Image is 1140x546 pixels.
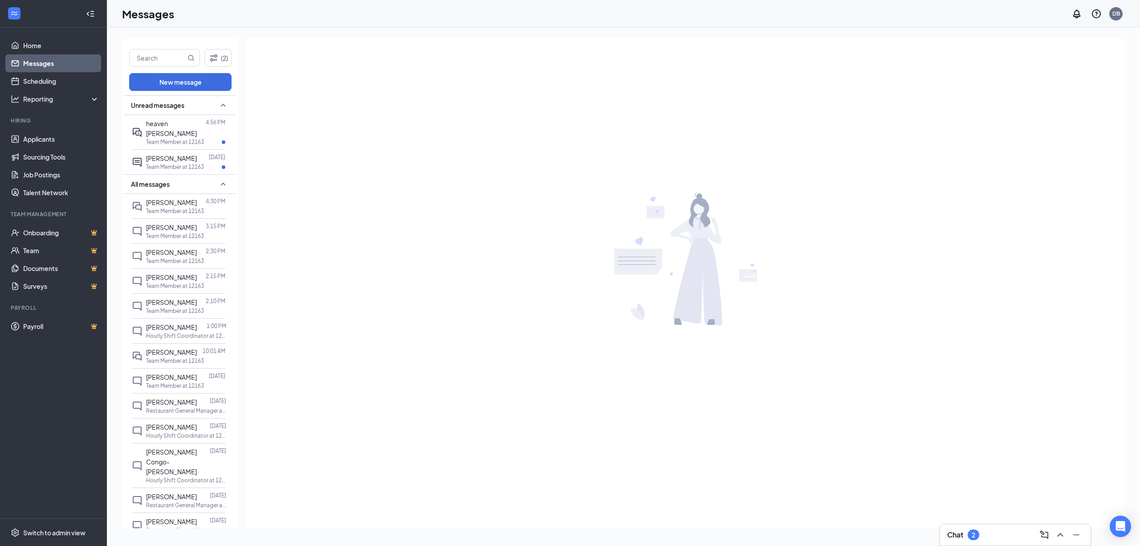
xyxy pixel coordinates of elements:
a: Talent Network [23,184,99,201]
svg: ComposeMessage [1039,530,1050,540]
button: Filter (2) [204,49,232,67]
button: New message [129,73,232,91]
svg: ChatInactive [132,426,142,436]
p: 10:01 AM [203,347,225,355]
svg: ChatInactive [132,326,142,337]
p: [DATE] [210,492,226,499]
p: [DATE] [210,422,226,430]
a: SurveysCrown [23,277,99,295]
a: Scheduling [23,72,99,90]
button: ComposeMessage [1037,528,1051,542]
p: 3:15 PM [206,222,225,230]
input: Search [130,49,186,66]
span: [PERSON_NAME] [146,323,197,331]
p: Team Member at 12163 [146,207,204,215]
div: DB [1112,10,1120,17]
span: [PERSON_NAME] [146,273,197,281]
span: heaven [PERSON_NAME] [146,119,197,137]
p: [DATE] [210,447,226,455]
p: 4:56 PM [206,119,225,126]
a: PayrollCrown [23,317,99,335]
svg: ChevronUp [1055,530,1066,540]
svg: Analysis [11,94,20,103]
span: All messages [131,180,170,189]
svg: Settings [11,528,20,537]
span: [PERSON_NAME] [146,517,197,525]
p: Team Member at 12163 [146,307,204,315]
span: [PERSON_NAME] [146,373,197,381]
p: Restaurant General Manager at 12163 [146,526,226,534]
svg: ActiveChat [132,157,142,168]
p: 2:10 PM [206,297,225,305]
p: Hourly Shift Coordinator at 12163 [146,332,226,340]
svg: Collapse [86,9,95,18]
svg: WorkstreamLogo [10,9,19,18]
p: 1:00 PM [207,322,226,330]
button: Minimize [1069,528,1083,542]
div: Team Management [11,210,98,218]
svg: DoubleChat [132,351,142,361]
svg: SmallChevronUp [218,179,228,189]
p: Team Member at 12163 [146,357,204,365]
p: [DATE] [209,153,225,161]
svg: ChatInactive [132,401,142,411]
span: [PERSON_NAME] [146,423,197,431]
a: Sourcing Tools [23,148,99,166]
a: Messages [23,54,99,72]
span: [PERSON_NAME] [146,348,197,356]
p: [DATE] [210,517,226,524]
span: [PERSON_NAME] [146,223,197,231]
svg: ActiveDoubleChat [132,127,142,138]
div: Switch to admin view [23,528,85,537]
div: 2 [972,531,975,539]
p: Restaurant General Manager at 12163 [146,501,226,509]
p: 4:30 PM [206,197,225,205]
p: Team Member at 12163 [146,138,204,146]
span: [PERSON_NAME] [146,198,197,206]
a: OnboardingCrown [23,224,99,242]
p: Team Member at 12163 [146,382,204,390]
p: Team Member at 12163 [146,282,204,290]
svg: QuestionInfo [1091,8,1102,19]
a: TeamCrown [23,242,99,259]
svg: Minimize [1071,530,1082,540]
p: Team Member at 12163 [146,232,204,240]
p: Team Member at 12163 [146,163,204,171]
svg: ChatInactive [132,460,142,471]
span: [PERSON_NAME] [146,154,197,162]
p: Hourly Shift Coordinator at 12163 [146,476,226,484]
svg: DoubleChat [132,201,142,212]
div: Reporting [23,94,100,103]
div: Open Intercom Messenger [1110,516,1131,537]
svg: ChatInactive [132,301,142,312]
span: [PERSON_NAME] [146,298,197,306]
p: [DATE] [209,372,225,380]
a: Job Postings [23,166,99,184]
svg: SmallChevronUp [218,100,228,111]
svg: ChatInactive [132,251,142,262]
span: Unread messages [131,101,184,110]
svg: Filter [208,53,219,63]
h1: Messages [122,6,174,21]
p: 2:15 PM [206,272,225,280]
svg: Notifications [1071,8,1082,19]
p: 2:30 PM [206,247,225,255]
svg: ChatInactive [132,226,142,237]
div: Payroll [11,304,98,312]
p: Restaurant General Manager at 12163 [146,407,226,415]
svg: MagnifyingGlass [187,54,195,62]
a: DocumentsCrown [23,259,99,277]
a: Home [23,37,99,54]
p: Hourly Shift Coordinator at 12163 [146,432,226,439]
svg: ChatInactive [132,495,142,506]
svg: ChatInactive [132,376,142,386]
div: Hiring [11,117,98,124]
span: [PERSON_NAME] [146,248,197,256]
span: [PERSON_NAME] [146,398,197,406]
svg: ChatInactive [132,276,142,287]
svg: ChatInactive [132,520,142,531]
h3: Chat [947,530,963,540]
p: [DATE] [210,397,226,405]
button: ChevronUp [1053,528,1067,542]
a: Applicants [23,130,99,148]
